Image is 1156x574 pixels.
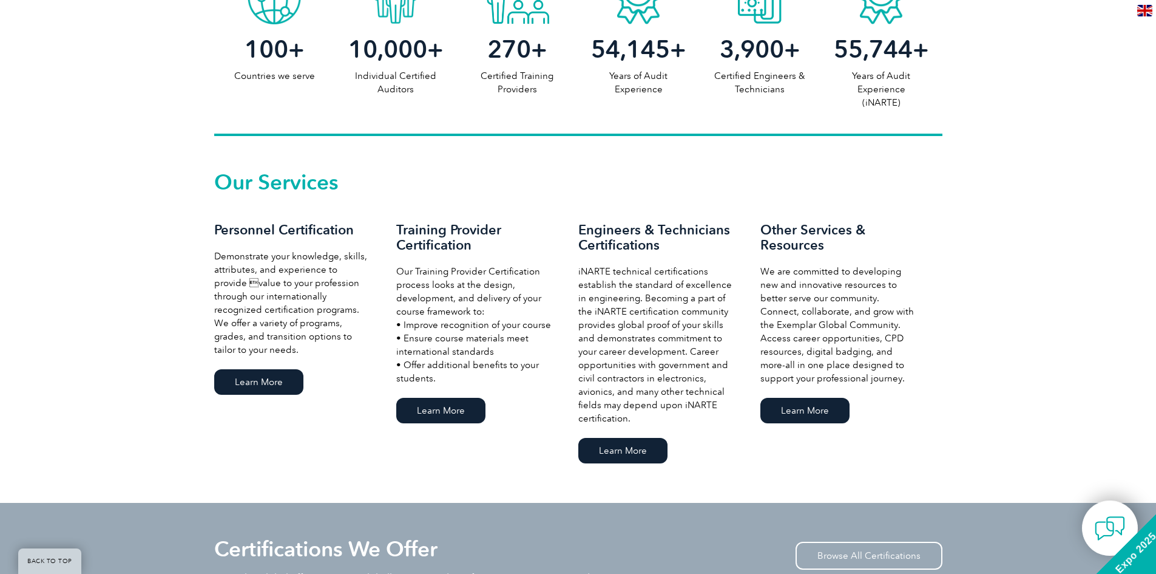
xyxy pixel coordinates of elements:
[760,265,918,385] p: We are committed to developing new and innovative resources to better serve our community. Connec...
[214,39,336,59] h2: +
[796,542,942,570] a: Browse All Certifications
[335,69,456,96] p: Individual Certified Auditors
[214,250,372,357] p: Demonstrate your knowledge, skills, attributes, and experience to provide value to your professi...
[214,369,303,395] a: Learn More
[18,548,81,574] a: BACK TO TOP
[578,69,699,96] p: Years of Audit Experience
[1137,5,1152,16] img: en
[456,39,578,59] h2: +
[214,222,372,237] h3: Personnel Certification
[699,39,820,59] h2: +
[335,39,456,59] h2: +
[578,438,668,463] a: Learn More
[578,265,736,425] p: iNARTE technical certifications establish the standard of excellence in engineering. Becoming a p...
[214,69,336,83] p: Countries we serve
[820,69,942,109] p: Years of Audit Experience (iNARTE)
[1095,513,1125,544] img: contact-chat.png
[214,173,942,192] h2: Our Services
[348,35,427,64] span: 10,000
[487,35,531,64] span: 270
[578,39,699,59] h2: +
[578,222,736,253] h3: Engineers & Technicians Certifications
[591,35,670,64] span: 54,145
[396,222,554,253] h3: Training Provider Certification
[456,69,578,96] p: Certified Training Providers
[760,222,918,253] h3: Other Services & Resources
[699,69,820,96] p: Certified Engineers & Technicians
[720,35,784,64] span: 3,900
[214,539,438,559] h2: Certifications We Offer
[396,398,485,423] a: Learn More
[396,265,554,385] p: Our Training Provider Certification process looks at the design, development, and delivery of you...
[834,35,913,64] span: 55,744
[245,35,288,64] span: 100
[820,39,942,59] h2: +
[760,398,850,423] a: Learn More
